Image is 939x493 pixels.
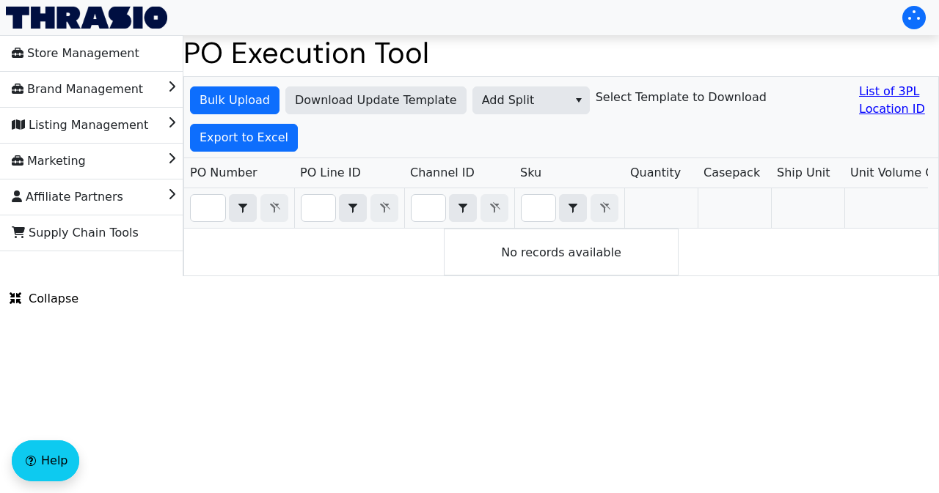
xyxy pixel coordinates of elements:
span: Ship Unit [777,164,830,182]
button: Bulk Upload [190,86,279,114]
button: Download Update Template [285,86,467,114]
span: Store Management [12,42,139,65]
h1: PO Execution Tool [183,35,939,70]
span: Choose Operator [559,194,587,222]
span: PO Number [190,164,257,182]
span: Collapse [10,290,78,308]
span: Affiliate Partners [12,185,123,209]
button: select [340,195,366,221]
input: Filter [522,195,555,221]
span: Bulk Upload [200,92,270,109]
span: Choose Operator [229,194,257,222]
span: Help [41,452,67,470]
span: Choose Operator [339,194,367,222]
span: Add Split [482,92,559,109]
span: Choose Operator [449,194,477,222]
button: select [568,87,589,114]
span: Quantity [630,164,681,182]
button: select [230,195,256,221]
span: PO Line ID [300,164,361,182]
span: Channel ID [410,164,475,182]
input: Filter [412,195,445,221]
button: Export to Excel [190,124,298,152]
span: Marketing [12,149,86,173]
span: Download Update Template [295,92,457,109]
button: select [560,195,586,221]
th: Filter [514,188,624,229]
input: Filter [191,195,225,221]
span: Casepack [704,164,760,182]
img: Thrasio Logo [6,7,167,29]
a: List of 3PL Location ID [859,83,932,118]
span: Export to Excel [200,129,288,147]
th: Filter [184,188,294,229]
th: Filter [404,188,514,229]
h6: Select Template to Download [596,90,767,104]
span: Brand Management [12,78,143,101]
span: Supply Chain Tools [12,221,139,245]
input: Filter [302,195,335,221]
span: Sku [520,164,541,182]
th: Filter [294,188,404,229]
div: No records available [444,229,679,275]
span: Listing Management [12,114,148,137]
button: Help floatingactionbutton [12,440,79,481]
button: select [450,195,476,221]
